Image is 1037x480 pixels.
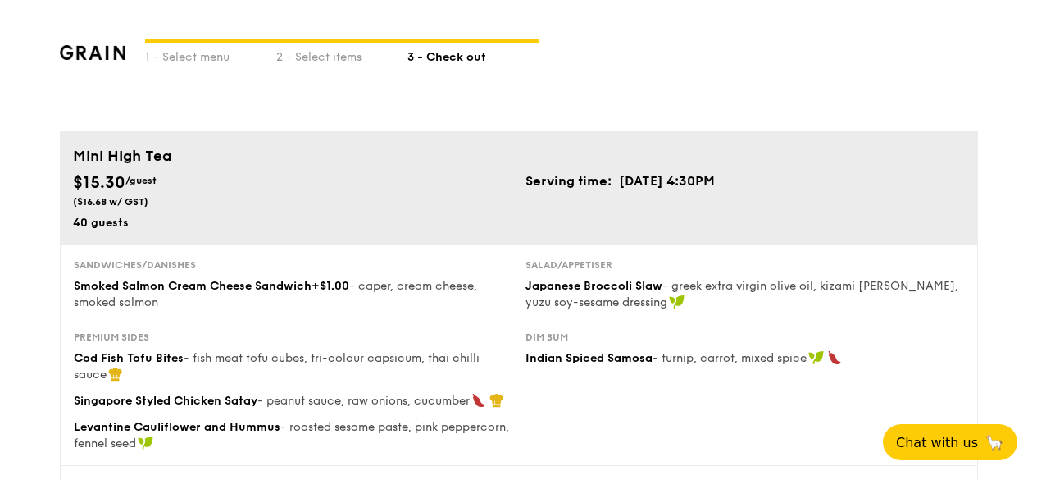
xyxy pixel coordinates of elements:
[145,43,276,66] div: 1 - Select menu
[73,173,125,193] span: $15.30
[669,295,685,309] img: icon-vegan.f8ff3823.svg
[276,43,407,66] div: 2 - Select items
[74,420,509,450] span: - roasted sesame paste, pink peppercorn, fennel seed
[138,436,154,450] img: icon-vegan.f8ff3823.svg
[827,350,842,365] img: icon-spicy.37a8142b.svg
[125,175,157,186] span: /guest
[74,279,312,293] span: Smoked Salmon Cream Cheese Sandwich
[808,350,825,365] img: icon-vegan.f8ff3823.svg
[74,420,280,434] span: Levantine Cauliflower and Hummus
[525,171,618,192] td: Serving time:
[407,43,539,66] div: 3 - Check out
[74,351,184,365] span: Cod Fish Tofu Bites
[525,279,958,309] span: - greek extra virgin olive oil, kizami [PERSON_NAME], yuzu soy-sesame dressing
[60,45,126,60] img: grain-logotype.1cdc1e11.png
[525,331,964,344] div: Dim sum
[525,258,964,272] div: Salad/Appetiser
[73,144,965,167] div: Mini High Tea
[257,394,470,408] span: - peanut sauce, raw onions, cucumber
[525,279,662,293] span: Japanese Broccoli Slaw
[489,393,504,408] img: icon-chef-hat.a58ddaea.svg
[896,435,978,450] span: Chat with us
[74,394,257,408] span: Singapore Styled Chicken Satay
[74,331,512,344] div: Premium sides
[985,433,1004,452] span: 🦙
[312,279,349,293] span: +$1.00
[525,351,653,365] span: Indian Spiced Samosa
[73,215,512,231] div: 40 guests
[471,393,486,408] img: icon-spicy.37a8142b.svg
[73,196,148,208] span: ($16.68 w/ GST)
[108,367,123,382] img: icon-chef-hat.a58ddaea.svg
[653,351,807,365] span: - turnip, carrot, mixed spice
[74,258,512,272] div: Sandwiches/Danishes
[883,424,1017,460] button: Chat with us🦙
[618,171,716,192] td: [DATE] 4:30PM
[74,351,480,382] span: - fish meat tofu cubes, tri-colour capsicum, thai chilli sauce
